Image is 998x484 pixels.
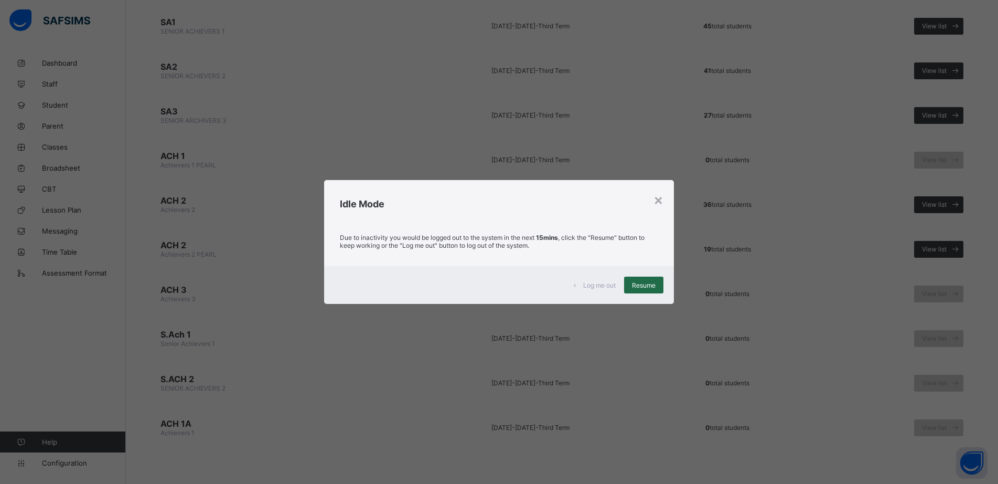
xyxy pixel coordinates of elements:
[653,191,663,208] div: ×
[340,234,658,249] p: Due to inactivity you would be logged out to the system in the next , click the "Resume" button t...
[536,234,558,241] strong: 15mins
[583,281,616,289] span: Log me out
[632,281,656,289] span: Resume
[340,198,658,209] h2: Idle Mode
